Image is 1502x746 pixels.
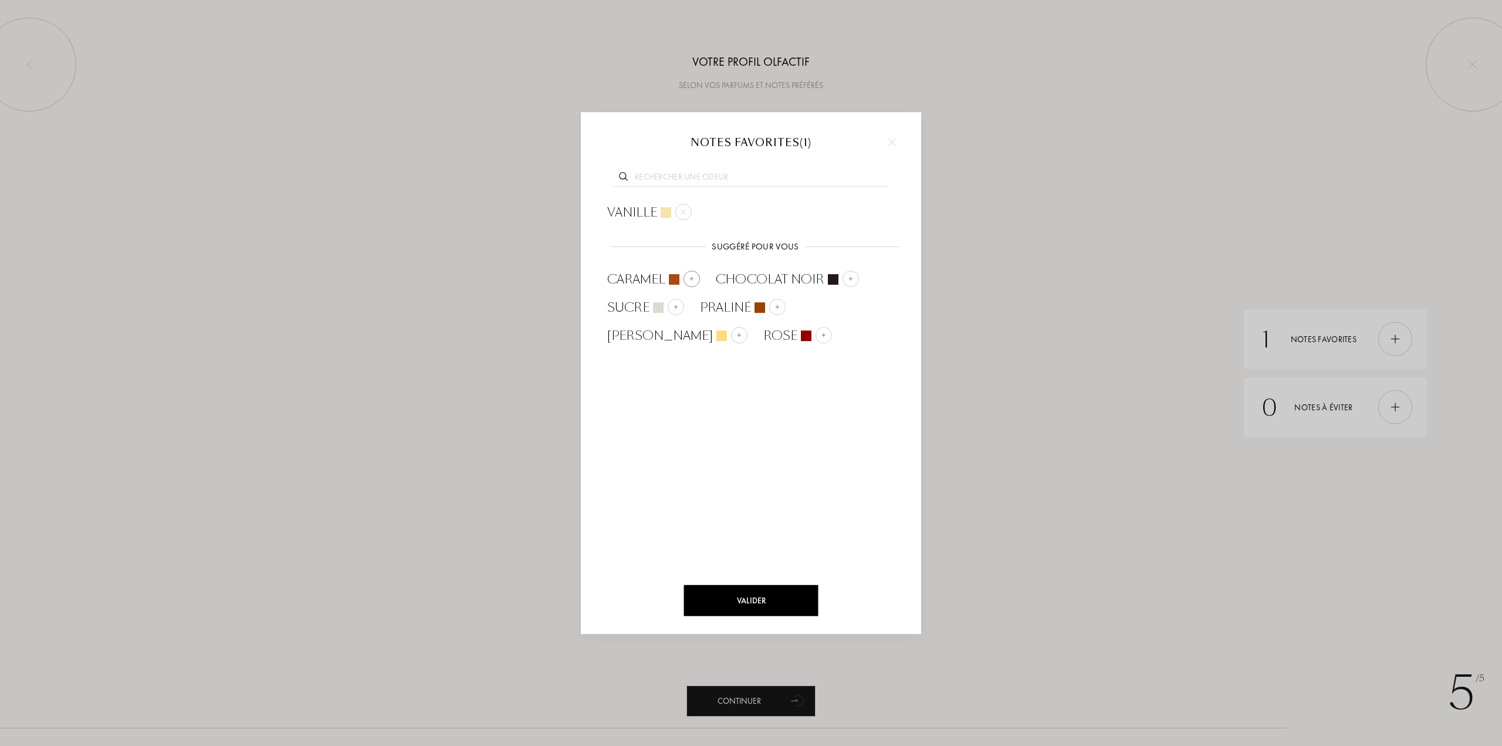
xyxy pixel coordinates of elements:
[689,275,695,281] img: add_note.svg
[821,332,827,337] img: add_note.svg
[598,136,904,151] div: Notes favorites ( 1 )
[736,332,742,337] img: add_note.svg
[614,171,888,187] input: Rechercher une odeur
[774,303,780,309] img: add_note.svg
[700,299,751,316] span: Praliné
[706,238,804,255] div: Suggéré pour vous
[607,204,657,221] span: Vanille
[763,327,797,345] span: Rose
[681,209,686,215] img: cross.svg
[888,139,895,146] img: cross.svg
[848,275,854,281] img: add_note.svg
[607,271,665,288] span: Caramel
[607,299,649,316] span: Sucre
[716,271,824,288] span: Chocolat noir
[673,303,679,309] img: add_note.svg
[607,327,713,345] span: [PERSON_NAME]
[619,172,628,181] img: search_icn.svg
